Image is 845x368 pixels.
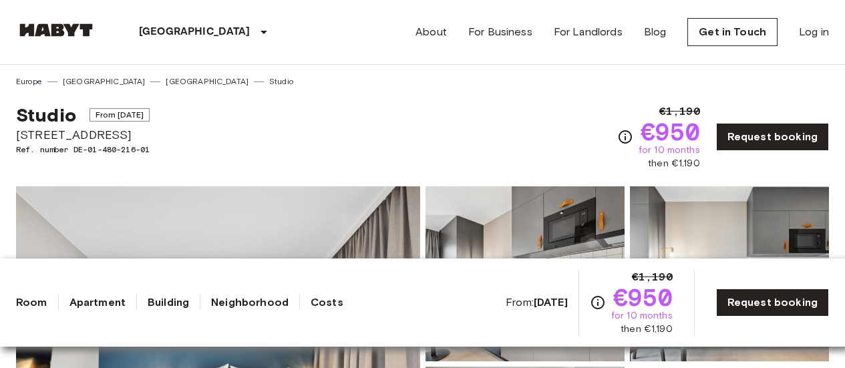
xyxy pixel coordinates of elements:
[648,157,700,170] span: then €1,190
[468,24,532,40] a: For Business
[554,24,623,40] a: For Landlords
[659,104,700,120] span: €1,190
[211,295,289,311] a: Neighborhood
[16,126,150,144] span: [STREET_ADDRESS]
[415,24,447,40] a: About
[590,295,606,311] svg: Check cost overview for full price breakdown. Please note that discounts apply to new joiners onl...
[16,104,76,126] span: Studio
[644,24,667,40] a: Blog
[621,323,673,336] span: then €1,190
[16,23,96,37] img: Habyt
[269,75,293,87] a: Studio
[139,24,250,40] p: [GEOGRAPHIC_DATA]
[506,295,568,310] span: From:
[716,289,829,317] a: Request booking
[16,295,47,311] a: Room
[16,75,42,87] a: Europe
[617,129,633,145] svg: Check cost overview for full price breakdown. Please note that discounts apply to new joiners onl...
[639,144,700,157] span: for 10 months
[641,120,700,144] span: €950
[166,75,248,87] a: [GEOGRAPHIC_DATA]
[632,269,673,285] span: €1,190
[534,296,568,309] b: [DATE]
[630,186,829,361] img: Picture of unit DE-01-480-216-01
[63,75,146,87] a: [GEOGRAPHIC_DATA]
[613,285,673,309] span: €950
[611,309,673,323] span: for 10 months
[426,186,625,361] img: Picture of unit DE-01-480-216-01
[716,123,829,151] a: Request booking
[687,18,778,46] a: Get in Touch
[16,144,150,156] span: Ref. number DE-01-480-216-01
[69,295,126,311] a: Apartment
[799,24,829,40] a: Log in
[311,295,343,311] a: Costs
[148,295,189,311] a: Building
[90,108,150,122] span: From [DATE]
